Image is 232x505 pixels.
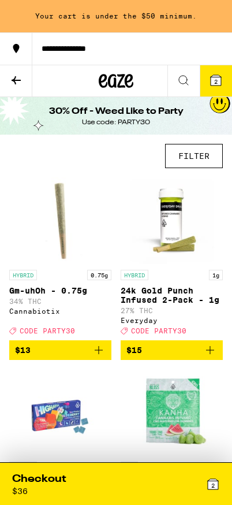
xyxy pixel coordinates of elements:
p: 24k Gold Punch Infused 2-Pack - 1g [121,286,223,305]
span: CODE PARTY30 [20,327,75,335]
img: Cannabiotix - Gm-uhOh - 0.75g [17,177,104,264]
p: 1g [209,270,223,280]
div: Everyday [121,317,223,324]
button: FILTER [165,144,223,168]
img: Kanha - Watermelon 20:1 CBD Gummies [129,369,215,456]
div: $ 36 [12,487,28,496]
p: 27% THC [121,307,223,314]
p: HYBRID [121,270,148,280]
span: CODE PARTY30 [131,327,186,335]
span: 2 [211,482,215,489]
div: Checkout [12,472,66,487]
img: Highatus Powered by Cannabiotix - Blueberry 1:1:1 Gummies [17,369,104,456]
div: Use code: PARTY30 [70,118,162,127]
span: 2 [214,78,218,85]
p: 34% THC [9,298,111,305]
h1: 30% Off - Weed Like to Party [49,105,184,118]
a: Open page for Gm-uhOh - 0.75g from Cannabiotix [9,177,111,340]
span: $13 [15,346,31,355]
button: 2 [200,65,232,96]
p: HYBRID [9,270,37,280]
img: Everyday - 24k Gold Punch Infused 2-Pack - 1g [129,177,215,264]
a: Open page for 24k Gold Punch Infused 2-Pack - 1g from Everyday [121,177,223,340]
p: 0.75g [87,270,111,280]
button: Add to bag [121,340,223,360]
span: $15 [126,346,142,355]
button: Add to bag [9,340,111,360]
p: Gm-uhOh - 0.75g [9,286,111,295]
div: Cannabiotix [9,307,111,315]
